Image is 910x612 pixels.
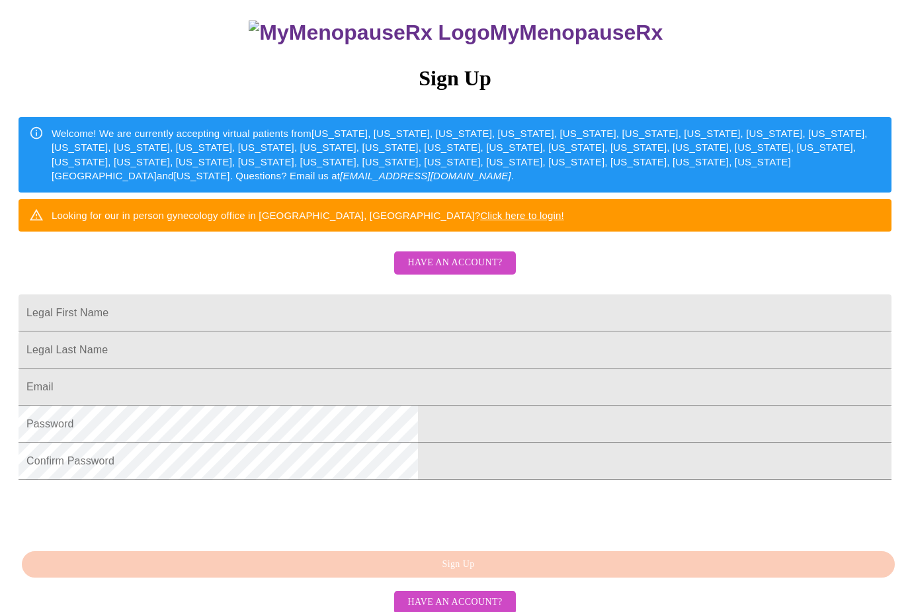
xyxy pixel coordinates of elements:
[391,266,518,277] a: Have an account?
[394,251,515,275] button: Have an account?
[480,210,564,221] a: Click here to login!
[19,66,891,91] h3: Sign Up
[407,594,502,611] span: Have an account?
[340,170,511,181] em: [EMAIL_ADDRESS][DOMAIN_NAME]
[391,595,518,607] a: Have an account?
[52,121,881,189] div: Welcome! We are currently accepting virtual patients from [US_STATE], [US_STATE], [US_STATE], [US...
[407,255,502,271] span: Have an account?
[19,486,220,538] iframe: reCAPTCHA
[52,203,564,228] div: Looking for our in person gynecology office in [GEOGRAPHIC_DATA], [GEOGRAPHIC_DATA]?
[21,21,892,45] h3: MyMenopauseRx
[249,21,489,45] img: MyMenopauseRx Logo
